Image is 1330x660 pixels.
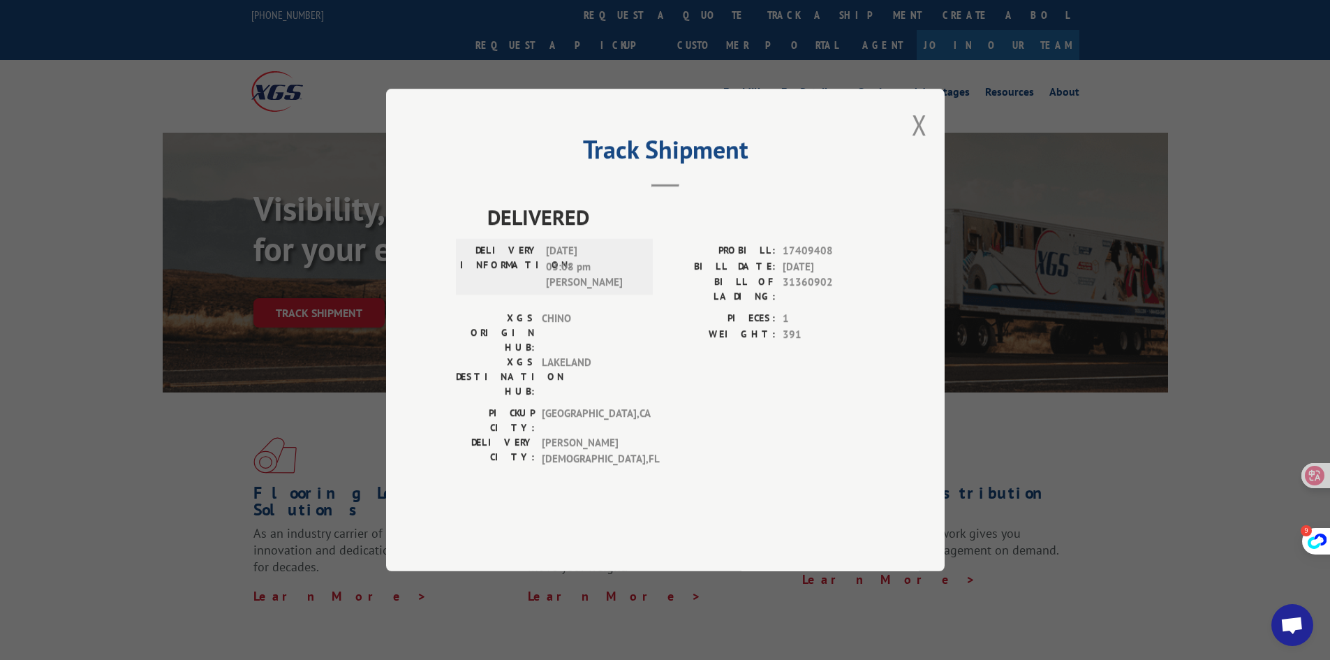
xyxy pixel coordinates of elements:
[783,259,875,275] span: [DATE]
[783,311,875,327] span: 1
[665,311,776,327] label: PIECES:
[456,435,535,467] label: DELIVERY CITY:
[456,311,535,355] label: XGS ORIGIN HUB:
[542,435,636,467] span: [PERSON_NAME][DEMOGRAPHIC_DATA] , FL
[542,355,636,399] span: LAKELAND
[546,243,640,291] span: [DATE] 03:08 pm [PERSON_NAME]
[665,274,776,304] label: BILL OF LADING:
[665,327,776,343] label: WEIGHT:
[487,201,875,233] span: DELIVERED
[665,243,776,259] label: PROBILL:
[783,243,875,259] span: 17409408
[456,140,875,166] h2: Track Shipment
[783,327,875,343] span: 391
[456,406,535,435] label: PICKUP CITY:
[456,355,535,399] label: XGS DESTINATION HUB:
[542,311,636,355] span: CHINO
[912,106,927,143] button: Close modal
[460,243,539,291] label: DELIVERY INFORMATION:
[665,259,776,275] label: BILL DATE:
[1271,604,1313,646] a: Open chat
[783,274,875,304] span: 31360902
[542,406,636,435] span: [GEOGRAPHIC_DATA] , CA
